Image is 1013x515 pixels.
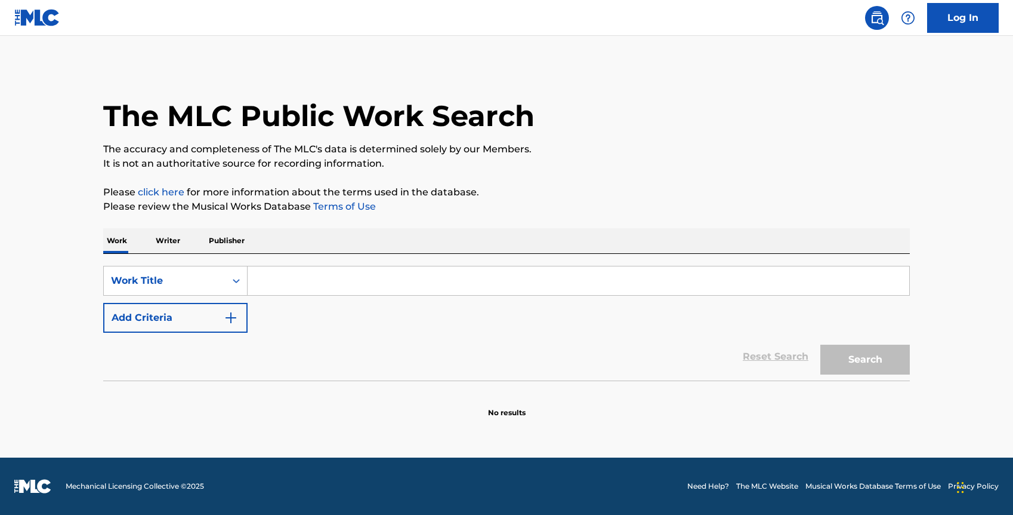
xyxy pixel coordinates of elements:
div: Work Title [111,274,218,288]
img: help [901,11,915,25]
a: click here [138,186,184,198]
div: Drag [957,470,964,505]
div: Help [896,6,920,30]
p: Please for more information about the terms used in the database. [103,185,910,200]
h1: The MLC Public Work Search [103,98,535,134]
a: Log In [927,3,999,33]
img: search [870,11,884,25]
a: Musical Works Database Terms of Use [805,481,941,492]
img: logo [14,479,51,493]
p: No results [488,393,526,418]
span: Mechanical Licensing Collective © 2025 [66,481,204,492]
a: The MLC Website [736,481,798,492]
p: The accuracy and completeness of The MLC's data is determined solely by our Members. [103,142,910,157]
p: Please review the Musical Works Database [103,200,910,214]
p: Work [103,228,131,253]
button: Add Criteria [103,303,248,333]
a: Privacy Policy [948,481,999,492]
a: Public Search [865,6,889,30]
p: Writer [152,228,184,253]
iframe: Chat Widget [953,458,1013,515]
img: 9d2ae6d4665cec9f34b9.svg [224,311,238,325]
p: It is not an authoritative source for recording information. [103,157,910,171]
a: Need Help? [687,481,729,492]
a: Terms of Use [311,201,376,212]
p: Publisher [205,228,248,253]
form: Search Form [103,266,910,381]
img: MLC Logo [14,9,60,26]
